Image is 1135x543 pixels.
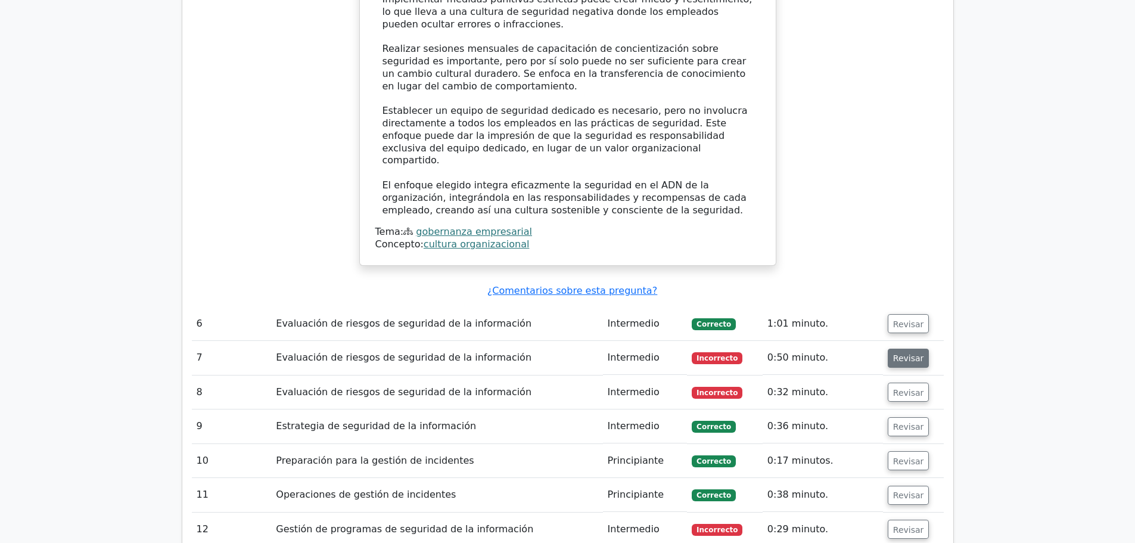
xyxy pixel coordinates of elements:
[608,352,660,363] font: Intermedio
[888,383,929,402] button: Revisar
[767,318,828,329] font: 1:01 minuto.
[383,105,748,166] font: Establecer un equipo de seguridad dedicado es necesario, pero no involucra directamente a todos l...
[696,320,731,328] font: Correcto
[893,353,924,363] font: Revisar
[608,455,664,466] font: Principiante
[276,386,531,398] font: Evaluación de riesgos de seguridad de la información
[197,318,203,329] font: 6
[696,354,738,362] font: Incorrecto
[608,318,660,329] font: Intermedio
[276,420,476,432] font: Estrategia de seguridad de la información
[696,457,731,466] font: Correcto
[197,352,203,363] font: 7
[197,489,209,500] font: 11
[888,349,929,368] button: Revisar
[197,523,209,535] font: 12
[767,352,828,363] font: 0:50 minuto.
[276,352,531,363] font: Evaluación de riesgos de seguridad de la información
[893,525,924,534] font: Revisar
[893,319,924,328] font: Revisar
[375,238,424,250] font: Concepto:
[888,417,929,436] button: Revisar
[608,523,660,535] font: Intermedio
[197,455,209,466] font: 10
[197,420,203,432] font: 9
[383,179,747,216] font: El enfoque elegido integra eficazmente la seguridad en el ADN de la organización, integrándola en...
[276,455,474,466] font: Preparación para la gestión de incidentes
[767,523,828,535] font: 0:29 minuto.
[893,387,924,397] font: Revisar
[893,456,924,466] font: Revisar
[487,285,657,296] a: ¿Comentarios sobre esta pregunta?
[276,523,533,535] font: Gestión de programas de seguridad de la información
[893,422,924,432] font: Revisar
[696,389,738,397] font: Incorrecto
[888,520,929,539] button: Revisar
[767,420,828,432] font: 0:36 minuto.
[893,491,924,500] font: Revisar
[767,386,828,398] font: 0:32 minuto.
[375,226,404,237] font: Tema:
[424,238,530,250] a: cultura organizacional
[276,318,531,329] font: Evaluación de riesgos de seguridad de la información
[608,420,660,432] font: Intermedio
[276,489,456,500] font: Operaciones de gestión de incidentes
[197,386,203,398] font: 8
[608,386,660,398] font: Intermedio
[696,423,731,431] font: Correcto
[888,451,929,470] button: Revisar
[608,489,664,500] font: Principiante
[767,489,828,500] font: 0:38 minuto.
[416,226,532,237] a: gobernanza empresarial
[696,526,738,534] font: Incorrecto
[888,314,929,333] button: Revisar
[888,486,929,505] button: Revisar
[383,43,747,91] font: Realizar sesiones mensuales de capacitación de concientización sobre seguridad es importante, per...
[767,455,834,466] font: 0:17 minutos.
[696,491,731,499] font: Correcto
